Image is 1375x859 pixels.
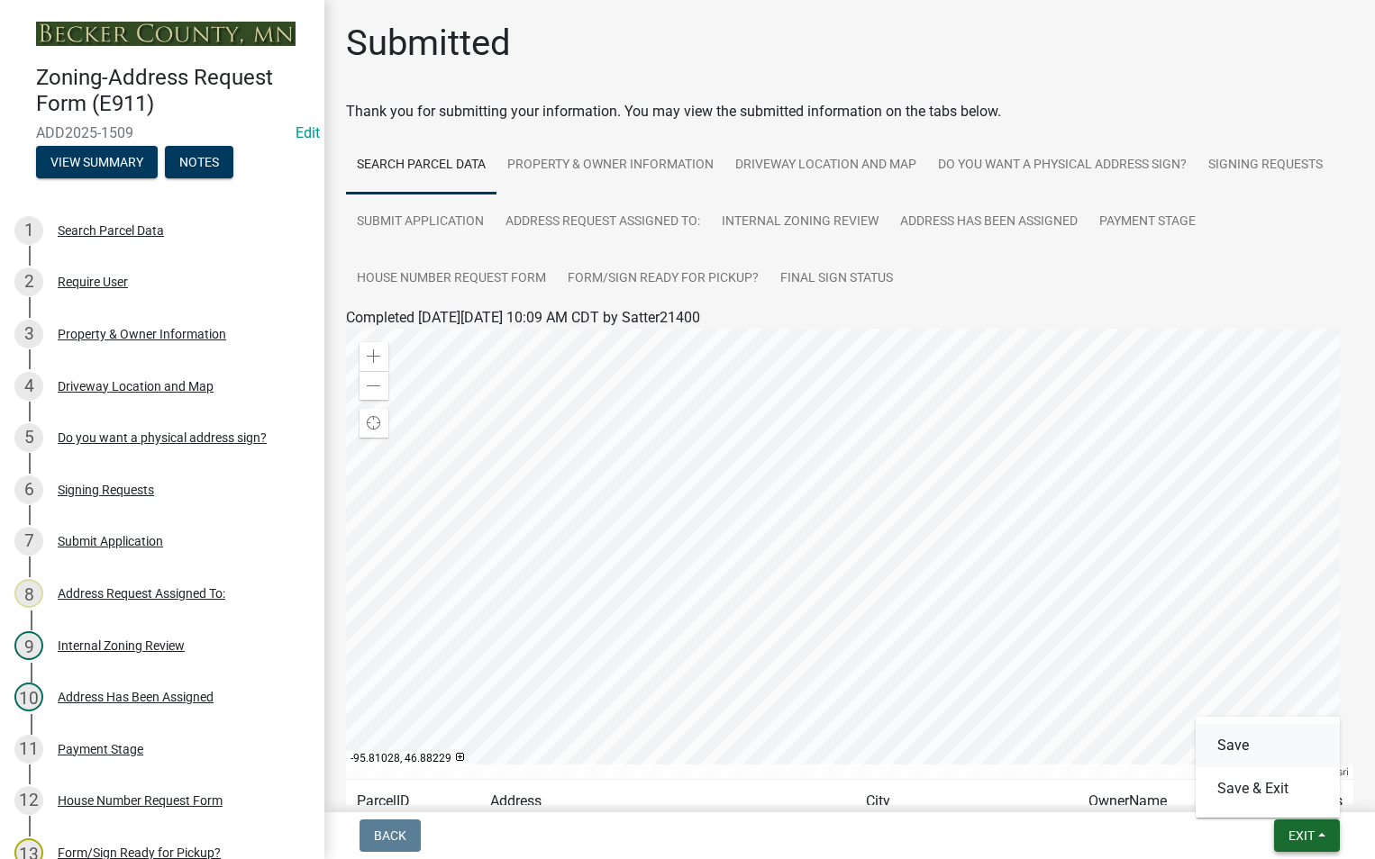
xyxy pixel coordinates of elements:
[58,431,267,444] div: Do you want a physical address sign?
[58,276,128,288] div: Require User
[58,224,164,237] div: Search Parcel Data
[360,409,388,438] div: Find my location
[855,780,1078,824] td: City
[1332,765,1349,778] a: Esri
[346,137,496,194] a: Search Parcel Data
[495,194,711,251] a: Address Request Assigned To:
[58,846,221,859] div: Form/Sign Ready for Pickup?
[14,786,43,815] div: 12
[346,101,1353,122] div: Thank you for submitting your information. You may view the submitted information on the tabs below.
[479,780,854,824] td: Address
[14,320,43,348] div: 3
[14,372,43,401] div: 4
[58,691,214,703] div: Address Has Been Assigned
[14,735,43,764] div: 11
[360,342,388,371] div: Zoom in
[296,124,320,141] wm-modal-confirm: Edit Application Number
[296,124,320,141] a: Edit
[1197,137,1334,194] a: Signing Requests
[58,794,223,807] div: House Number Request Form
[14,631,43,660] div: 9
[496,137,724,194] a: Property & Owner Information
[769,250,904,308] a: Final Sign Status
[1196,717,1340,818] div: Exit
[36,65,310,117] h4: Zoning-Address Request Form (E911)
[36,156,158,170] wm-modal-confirm: Summary
[58,587,225,600] div: Address Request Assigned To:
[360,371,388,400] div: Zoom out
[889,194,1088,251] a: Address Has Been Assigned
[58,639,185,652] div: Internal Zoning Review
[14,216,43,245] div: 1
[58,380,214,393] div: Driveway Location and Map
[1078,780,1261,824] td: OwnerName
[36,124,288,141] span: ADD2025-1509
[36,146,158,178] button: View Summary
[711,194,889,251] a: Internal Zoning Review
[165,156,233,170] wm-modal-confirm: Notes
[14,579,43,608] div: 8
[14,267,43,296] div: 2
[360,819,421,852] button: Back
[1196,767,1340,810] button: Save & Exit
[1196,724,1340,767] button: Save
[14,423,43,452] div: 5
[346,22,511,65] h1: Submitted
[36,22,296,46] img: Becker County, Minnesota
[557,250,769,308] a: Form/Sign Ready for Pickup?
[58,743,143,755] div: Payment Stage
[14,527,43,556] div: 7
[346,309,700,326] span: Completed [DATE][DATE] 10:09 AM CDT by Satter21400
[374,828,406,843] span: Back
[58,535,163,547] div: Submit Application
[165,146,233,178] button: Notes
[927,137,1197,194] a: Do you want a physical address sign?
[58,328,226,340] div: Property & Owner Information
[346,250,557,308] a: House Number Request Form
[1088,194,1207,251] a: Payment Stage
[58,484,154,496] div: Signing Requests
[14,475,43,504] div: 6
[14,683,43,711] div: 10
[724,137,927,194] a: Driveway Location and Map
[346,780,479,824] td: ParcelID
[1288,828,1315,843] span: Exit
[1274,819,1340,852] button: Exit
[346,194,495,251] a: Submit Application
